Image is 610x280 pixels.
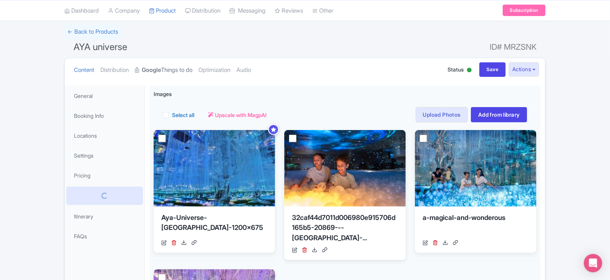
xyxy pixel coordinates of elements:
a: Content [74,58,94,82]
div: Open Intercom Messenger [584,254,602,272]
div: a-magical-and-wonderous [423,213,529,236]
span: Upscale with MagpAI [215,111,267,119]
a: Add from library [471,107,527,122]
a: Settings [66,147,143,164]
a: Distribution [100,58,129,82]
span: Status [448,65,464,73]
a: Audio [236,58,251,82]
a: Upload Photos [416,107,468,122]
span: AYA universe [74,41,127,52]
div: Aya-Universe-[GEOGRAPHIC_DATA]-1200x675 [161,213,267,236]
a: Pricing [66,167,143,184]
a: Optimization [198,58,230,82]
a: ← Back to Products [64,24,121,39]
a: Itinerary [66,208,143,225]
span: Images [154,90,172,98]
button: Actions [509,62,539,77]
div: 32caf44d7011d006980e915706d165b5-20869---[GEOGRAPHIC_DATA]-... [292,213,398,243]
a: FAQs [66,228,143,245]
input: Save [479,62,506,77]
a: General [66,87,143,104]
a: Subscription [503,5,546,16]
label: Select all [172,111,194,119]
strong: Google [142,66,161,75]
a: Locations [66,127,143,144]
div: Active [466,65,473,77]
span: ID# MRZSNK [490,39,536,55]
a: GoogleThings to do [135,58,192,82]
a: Upscale with MagpAI [208,111,267,119]
a: Booking Info [66,107,143,124]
